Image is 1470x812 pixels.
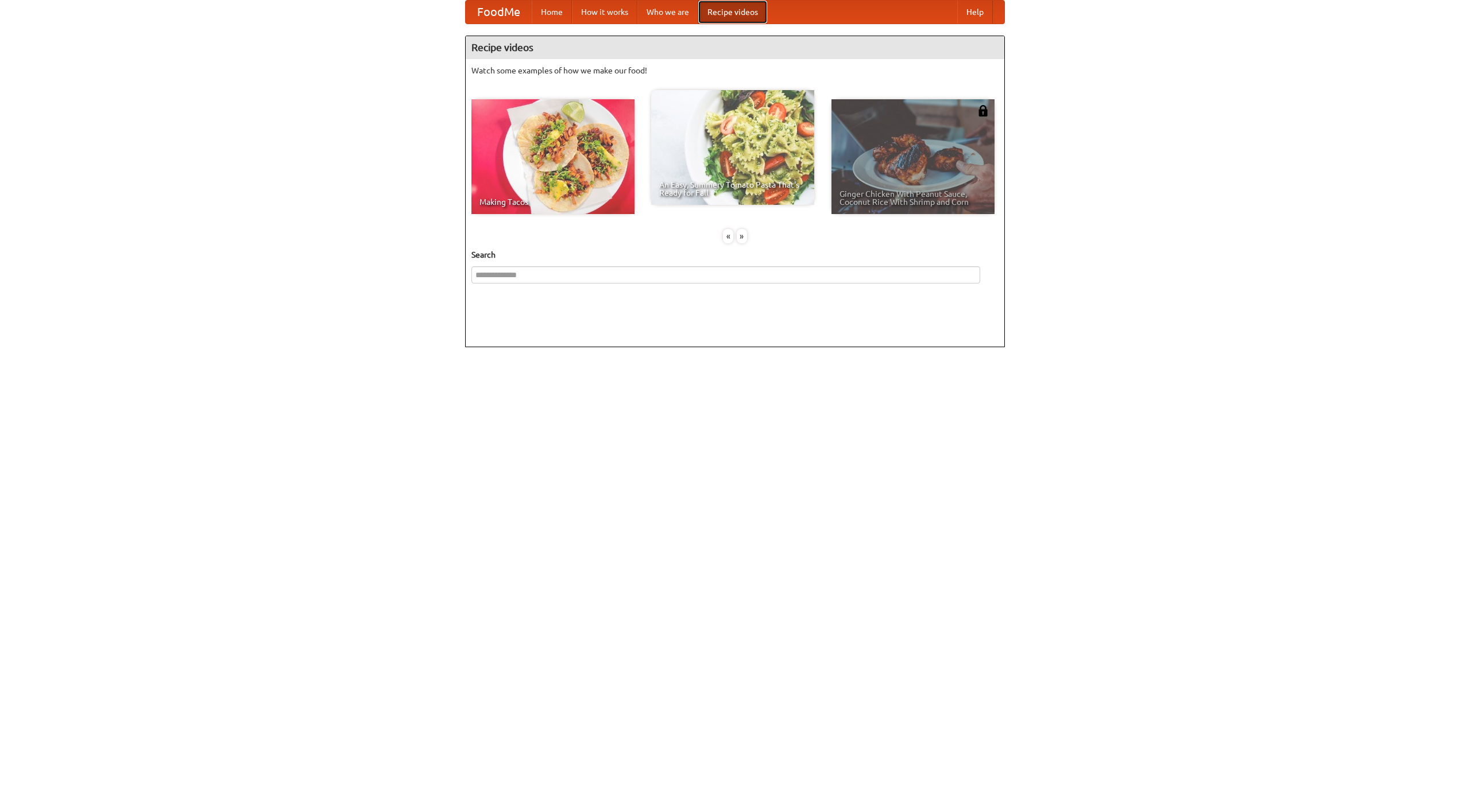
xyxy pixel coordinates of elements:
div: « [723,229,733,243]
p: Watch some examples of how we make our food! [471,65,999,76]
a: FoodMe [466,1,532,24]
div: » [737,229,747,243]
img: 483408.png [977,105,989,116]
h5: Search [471,249,999,261]
span: Making Tacos [479,198,626,206]
a: Recipe videos [698,1,767,24]
a: Who we are [637,1,698,24]
h4: Recipe videos [466,36,1004,59]
a: Help [957,1,993,24]
a: Making Tacos [471,99,635,214]
a: How it works [572,1,637,24]
a: An Easy, Summery Tomato Pasta That's Ready for Fall [651,90,814,205]
span: An Easy, Summery Tomato Pasta That's Ready for Fall [659,181,806,197]
a: Home [532,1,572,24]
